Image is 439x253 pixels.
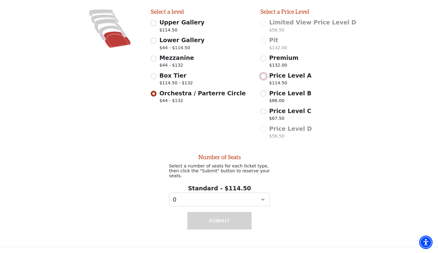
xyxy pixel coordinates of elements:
[269,72,312,79] span: Price Level A
[169,163,270,178] p: Select a number of seats for each ticket type, then click the "Submit" button to reserve your seats.
[419,236,433,249] div: Accessibility Menu
[269,90,311,97] span: Price Level B
[260,73,266,79] input: Price Level A
[269,37,278,43] span: Pit
[260,91,266,97] input: Price Level B
[159,62,194,70] span: $44 - $132
[159,97,245,106] span: $44 - $132
[269,125,312,132] span: Price Level D
[269,19,356,26] span: Limited View Price Level D
[260,108,266,114] input: Price Level C
[269,97,311,106] p: $86.00
[269,80,312,88] p: $114.50
[269,45,287,53] p: $132.00
[159,19,205,26] span: Upper Gallery
[269,62,298,70] p: $132.00
[159,80,193,88] span: $114.50 - $132
[269,133,312,141] p: $56.50
[159,45,205,53] span: $44 - $114.50
[169,193,270,206] select: Select quantity for Standard
[159,27,205,35] span: $114.50
[151,8,252,15] h2: Select a level
[159,54,194,61] span: Mezzanine
[269,115,311,123] p: $67.50
[159,72,186,79] span: Box Tier
[169,154,270,161] h2: Number of Seats
[269,54,298,61] span: Premium
[269,108,311,114] span: Price Level C
[260,56,266,61] input: Premium
[159,37,205,43] span: Lower Gallery
[269,27,356,35] p: $56.50
[169,184,270,206] div: Standard - $114.50
[159,90,245,97] span: Orchestra / Parterre Circle
[260,8,362,15] h2: Select a Price Level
